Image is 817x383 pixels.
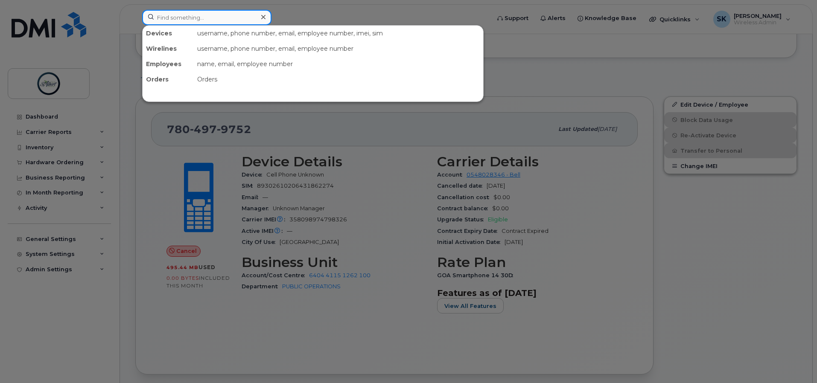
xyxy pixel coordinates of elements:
input: Find something... [142,10,271,25]
div: username, phone number, email, employee number [194,41,483,56]
div: Orders [143,72,194,87]
div: username, phone number, email, employee number, imei, sim [194,26,483,41]
div: Devices [143,26,194,41]
div: name, email, employee number [194,56,483,72]
div: Orders [194,72,483,87]
div: Employees [143,56,194,72]
div: Wirelines [143,41,194,56]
